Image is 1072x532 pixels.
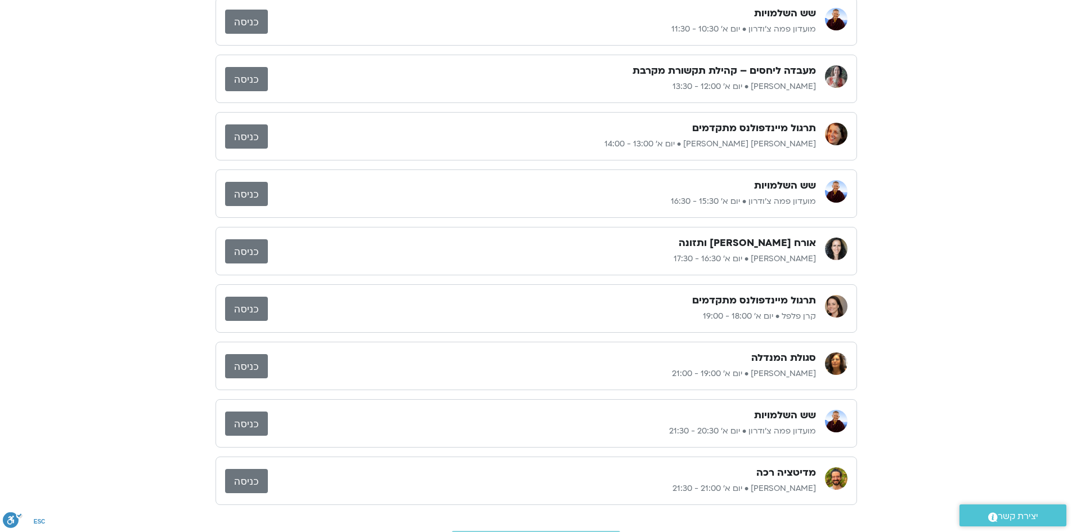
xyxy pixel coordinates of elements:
p: קרן פלפל • יום א׳ 18:00 - 19:00 [268,310,816,323]
img: שגב הורוביץ [825,467,847,490]
h3: מדיטציה רכה [756,466,816,480]
a: כניסה [225,354,268,378]
a: כניסה [225,297,268,321]
p: [PERSON_NAME] • יום א׳ 21:00 - 21:30 [268,482,816,495]
span: יצירת קשר [998,509,1038,524]
p: מועדון פמה צ'ודרון • יום א׳ 20:30 - 21:30 [268,424,816,438]
a: יצירת קשר [959,504,1066,526]
a: כניסה [225,239,268,263]
h3: מעבדה ליחסים – קהילת תקשורת מקרבת [633,64,816,78]
a: כניסה [225,124,268,149]
img: רונית הולנדר [825,352,847,375]
img: לילך בן דרור [825,65,847,88]
h3: תרגול מיינדפולנס מתקדמים [692,294,816,307]
p: [PERSON_NAME] • יום א׳ 19:00 - 21:00 [268,367,816,381]
p: [PERSON_NAME] [PERSON_NAME] • יום א׳ 13:00 - 14:00 [268,137,816,151]
h3: סגולת המנדלה [751,351,816,365]
a: כניסה [225,67,268,91]
img: מועדון פמה צ'ודרון [825,180,847,203]
p: [PERSON_NAME] • יום א׳ 12:00 - 13:30 [268,80,816,93]
img: מועדון פמה צ'ודרון [825,410,847,432]
a: כניסה [225,10,268,34]
img: סיגל בירן אבוחצירה [825,123,847,145]
p: מועדון פמה צ'ודרון • יום א׳ 10:30 - 11:30 [268,23,816,36]
p: [PERSON_NAME] • יום א׳ 16:30 - 17:30 [268,252,816,266]
h3: שש השלמויות [754,179,816,193]
a: כניסה [225,182,268,206]
img: מועדון פמה צ'ודרון [825,8,847,30]
p: מועדון פמה צ'ודרון • יום א׳ 15:30 - 16:30 [268,195,816,208]
h3: תרגול מיינדפולנס מתקדמים [692,122,816,135]
a: כניסה [225,469,268,493]
h3: אורח [PERSON_NAME] ותזונה [679,236,816,250]
img: קרן פלפל [825,295,847,318]
h3: שש השלמויות [754,409,816,422]
a: כניסה [225,412,268,436]
h3: שש השלמויות [754,7,816,20]
img: הילה אפללו [825,238,847,260]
